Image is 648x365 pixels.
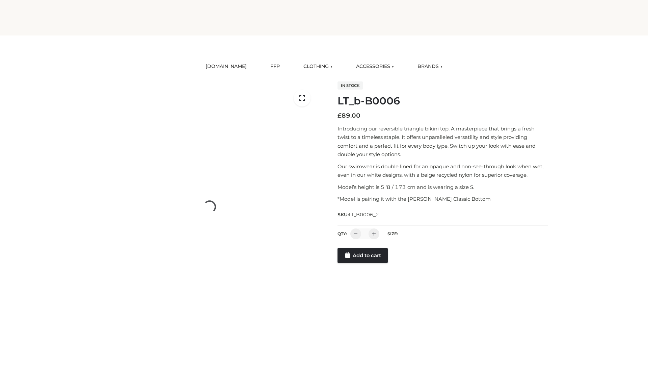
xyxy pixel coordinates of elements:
label: Size: [387,231,398,236]
p: Model’s height is 5 ‘8 / 173 cm and is wearing a size S. [337,183,548,192]
label: QTY: [337,231,347,236]
p: Introducing our reversible triangle bikini top. A masterpiece that brings a fresh twist to a time... [337,124,548,159]
a: Add to cart [337,248,388,263]
bdi: 89.00 [337,112,360,119]
a: [DOMAIN_NAME] [200,59,252,74]
p: Our swimwear is double lined for an opaque and non-see-through look when wet, even in our white d... [337,162,548,179]
span: LT_B0006_2 [349,212,379,218]
span: In stock [337,81,363,90]
a: ACCESSORIES [351,59,399,74]
span: SKU: [337,211,380,219]
p: *Model is pairing it with the [PERSON_NAME] Classic Bottom [337,195,548,203]
span: £ [337,112,342,119]
a: FFP [265,59,285,74]
h1: LT_b-B0006 [337,95,548,107]
a: CLOTHING [298,59,337,74]
a: BRANDS [412,59,448,74]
